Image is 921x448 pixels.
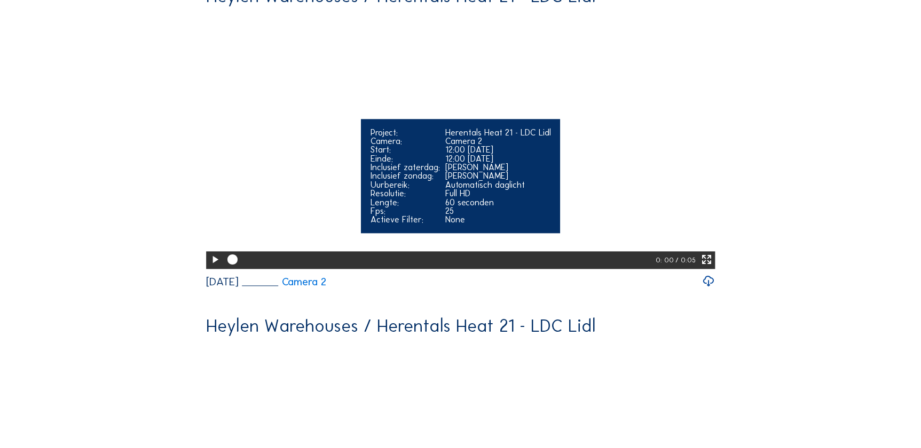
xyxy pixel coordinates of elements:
[445,215,550,223] div: None
[445,163,550,171] div: [PERSON_NAME]
[370,137,439,145] div: Camera:
[370,206,439,215] div: Fps:
[370,163,439,171] div: Inclusief zaterdag:
[445,145,550,154] div: 12:00 [DATE]
[370,154,439,163] div: Einde:
[675,251,696,269] div: / 0:05
[445,198,550,206] div: 60 seconden
[370,145,439,154] div: Start:
[445,171,550,180] div: [PERSON_NAME]
[445,189,550,197] div: Full HD
[242,277,326,287] a: Camera 2
[206,317,595,335] div: Heylen Warehouses / Herentals Heat 21 - LDC Lidl
[206,13,715,267] video: Your browser does not support the video tag.
[445,180,550,189] div: Automatisch daglicht
[370,215,439,223] div: Actieve Filter:
[370,189,439,197] div: Resolutie:
[445,154,550,163] div: 12:00 [DATE]
[655,251,675,269] div: 0: 00
[370,180,439,189] div: Uurbereik:
[370,128,439,137] div: Project:
[370,171,439,180] div: Inclusief zondag:
[206,276,239,287] div: [DATE]
[370,198,439,206] div: Lengte:
[445,137,550,145] div: Camera 2
[445,206,550,215] div: 25
[445,128,550,137] div: Herentals Heat 21 - LDC Lidl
